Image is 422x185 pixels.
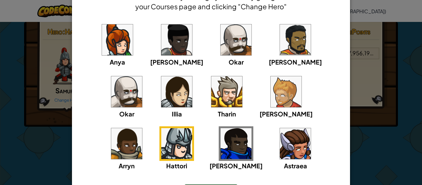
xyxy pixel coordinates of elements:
img: portrait.png [280,128,311,159]
img: portrait.png [271,76,302,107]
img: portrait.png [161,76,192,107]
span: Okar [229,58,244,66]
img: portrait.png [161,24,192,55]
img: portrait.png [211,76,242,107]
span: Illia [172,110,182,118]
span: [PERSON_NAME] [150,58,203,66]
img: portrait.png [111,76,142,107]
span: [PERSON_NAME] [209,162,263,170]
img: portrait.png [221,128,251,159]
img: portrait.png [111,128,142,159]
img: portrait.png [280,24,311,55]
span: Hattori [166,162,187,170]
span: Arryn [119,162,135,170]
img: portrait.png [221,24,251,55]
span: Okar [119,110,134,118]
img: portrait.png [161,128,192,159]
span: Astraea [284,162,307,170]
span: Tharin [218,110,236,118]
span: Anya [110,58,125,66]
img: portrait.png [102,24,133,55]
span: [PERSON_NAME] [269,58,322,66]
span: [PERSON_NAME] [260,110,313,118]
